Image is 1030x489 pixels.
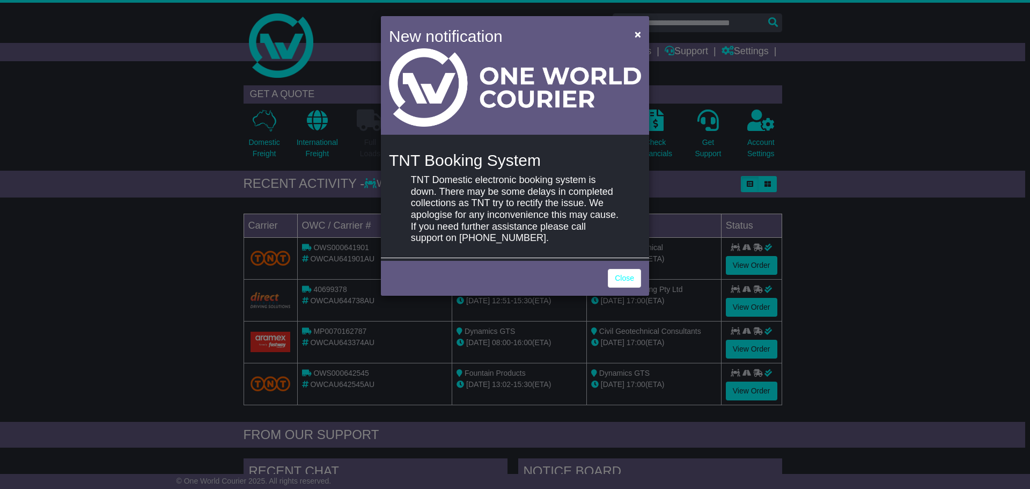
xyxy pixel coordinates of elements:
h4: TNT Booking System [389,151,641,169]
span: × [635,28,641,40]
p: TNT Domestic electronic booking system is down. There may be some delays in completed collections... [411,174,619,244]
img: Light [389,48,641,127]
button: Close [629,23,646,45]
a: Close [608,269,641,288]
h4: New notification [389,24,619,48]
